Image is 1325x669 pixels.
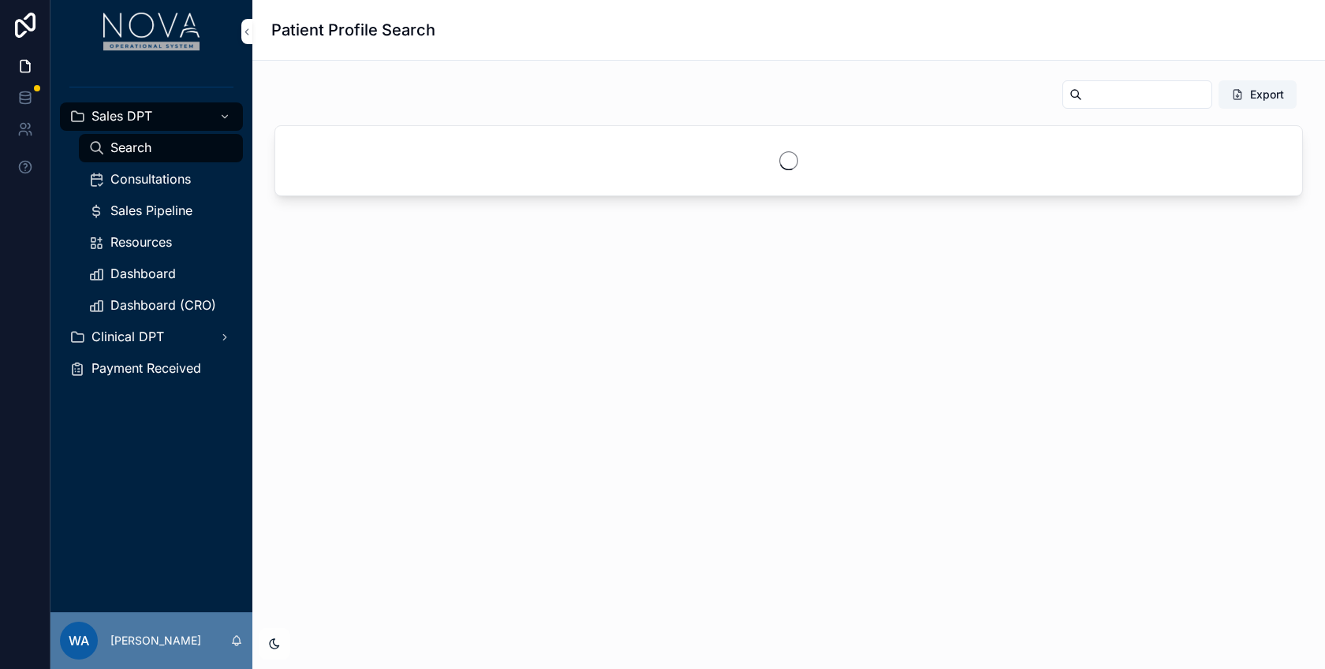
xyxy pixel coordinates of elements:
[110,203,192,219] span: Sales Pipeline
[91,108,152,125] span: Sales DPT
[103,13,200,50] img: App logo
[60,355,243,383] a: Payment Received
[79,165,243,194] a: Consultations
[91,360,201,377] span: Payment Received
[110,171,191,188] span: Consultations
[60,102,243,131] a: Sales DPT
[79,260,243,288] a: Dashboard
[271,19,435,41] h1: Patient Profile Search
[110,266,176,282] span: Dashboard
[1219,80,1297,109] button: Export
[110,633,201,649] p: [PERSON_NAME]
[91,329,164,345] span: Clinical DPT
[110,234,172,251] span: Resources
[79,292,243,320] a: Dashboard (CRO)
[60,323,243,351] a: Clinical DPT
[79,197,243,225] a: Sales Pipeline
[110,139,151,156] span: Search
[50,63,252,403] div: scrollable content
[110,297,216,314] span: Dashboard (CRO)
[79,229,243,257] a: Resources
[69,631,89,650] span: WA
[79,134,243,162] a: Search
